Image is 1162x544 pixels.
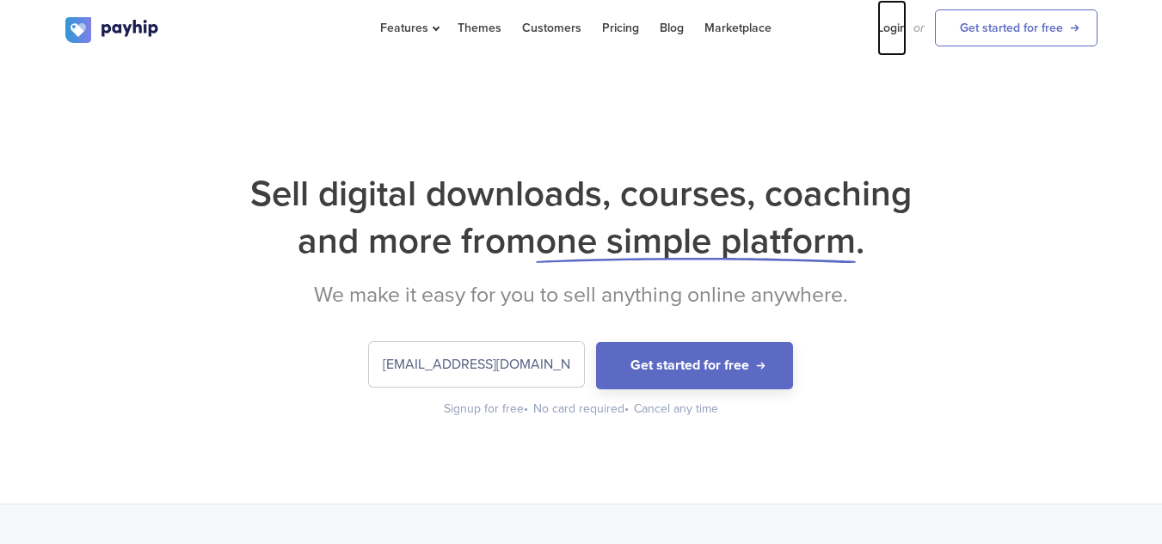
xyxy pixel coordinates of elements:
img: logo.svg [65,17,160,43]
button: Get started for free [596,342,793,389]
span: Features [380,21,437,35]
a: Get started for free [935,9,1097,46]
div: Cancel any time [634,400,718,418]
div: Signup for free [444,400,530,418]
div: No card required [533,400,630,418]
h2: We make it easy for you to sell anything online anywhere. [65,282,1097,308]
span: one simple platform [536,219,856,263]
span: • [624,401,629,416]
span: • [524,401,528,416]
input: Enter your email address [369,342,584,387]
h1: Sell digital downloads, courses, coaching and more from [65,170,1097,265]
span: . [856,219,864,263]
